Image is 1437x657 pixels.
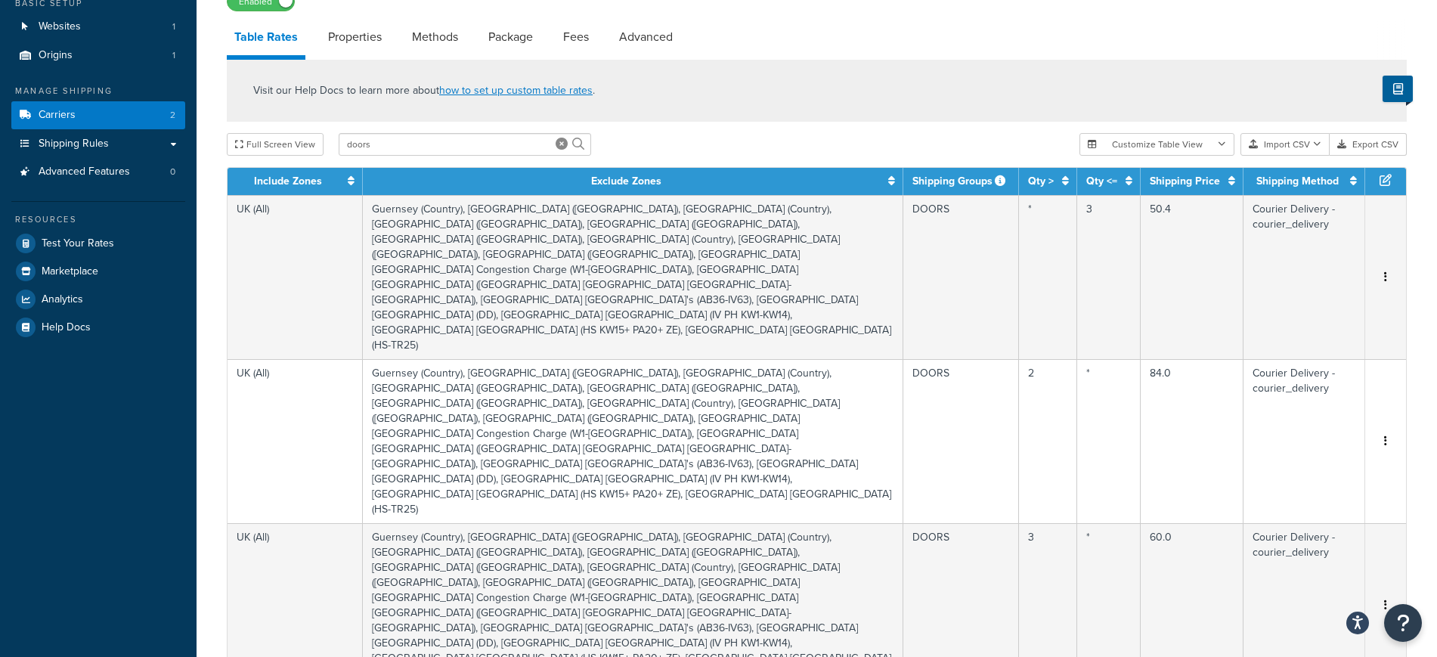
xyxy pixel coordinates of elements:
span: 1 [172,20,175,33]
td: Courier Delivery - courier_delivery [1243,359,1365,523]
a: Shipping Price [1150,173,1220,189]
button: Show Help Docs [1383,76,1413,102]
td: Courier Delivery - courier_delivery [1243,195,1365,359]
a: Origins1 [11,42,185,70]
p: Visit our Help Docs to learn more about . [253,82,595,99]
td: DOORS [903,359,1019,523]
th: Shipping Groups [903,168,1019,195]
a: Test Your Rates [11,230,185,257]
li: Websites [11,13,185,41]
li: Carriers [11,101,185,129]
button: Customize Table View [1079,133,1234,156]
span: Websites [39,20,81,33]
td: 84.0 [1141,359,1243,523]
div: Manage Shipping [11,85,185,98]
a: Shipping Method [1256,173,1339,189]
a: Shipping Rules [11,130,185,158]
button: Full Screen View [227,133,324,156]
span: Help Docs [42,321,91,334]
a: Package [481,19,540,55]
span: Advanced Features [39,166,130,178]
a: Fees [556,19,596,55]
td: Guernsey (Country), [GEOGRAPHIC_DATA] ([GEOGRAPHIC_DATA]), [GEOGRAPHIC_DATA] (Country), [GEOGRAPH... [363,195,903,359]
button: Import CSV [1240,133,1330,156]
a: Properties [321,19,389,55]
a: Qty <= [1086,173,1117,189]
a: Advanced Features0 [11,158,185,186]
td: DOORS [903,195,1019,359]
div: Resources [11,213,185,226]
a: how to set up custom table rates [439,82,593,98]
span: Analytics [42,293,83,306]
td: UK (All) [228,359,363,523]
td: UK (All) [228,195,363,359]
span: 1 [172,49,175,62]
td: 3 [1077,195,1141,359]
a: Table Rates [227,19,305,60]
span: Marketplace [42,265,98,278]
a: Websites1 [11,13,185,41]
a: Methods [404,19,466,55]
button: Export CSV [1330,133,1407,156]
td: Guernsey (Country), [GEOGRAPHIC_DATA] ([GEOGRAPHIC_DATA]), [GEOGRAPHIC_DATA] (Country), [GEOGRAPH... [363,359,903,523]
td: 50.4 [1141,195,1243,359]
a: Advanced [612,19,680,55]
span: Test Your Rates [42,237,114,250]
button: Open Resource Center [1384,604,1422,642]
a: Marketplace [11,258,185,285]
li: Origins [11,42,185,70]
td: 2 [1019,359,1077,523]
span: Shipping Rules [39,138,109,150]
a: Qty > [1028,173,1054,189]
a: Help Docs [11,314,185,341]
li: Advanced Features [11,158,185,186]
a: Analytics [11,286,185,313]
a: Exclude Zones [591,173,661,189]
span: 0 [170,166,175,178]
a: Include Zones [254,173,322,189]
span: Carriers [39,109,76,122]
span: Origins [39,49,73,62]
input: Search [339,133,591,156]
span: 2 [170,109,175,122]
a: Carriers2 [11,101,185,129]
